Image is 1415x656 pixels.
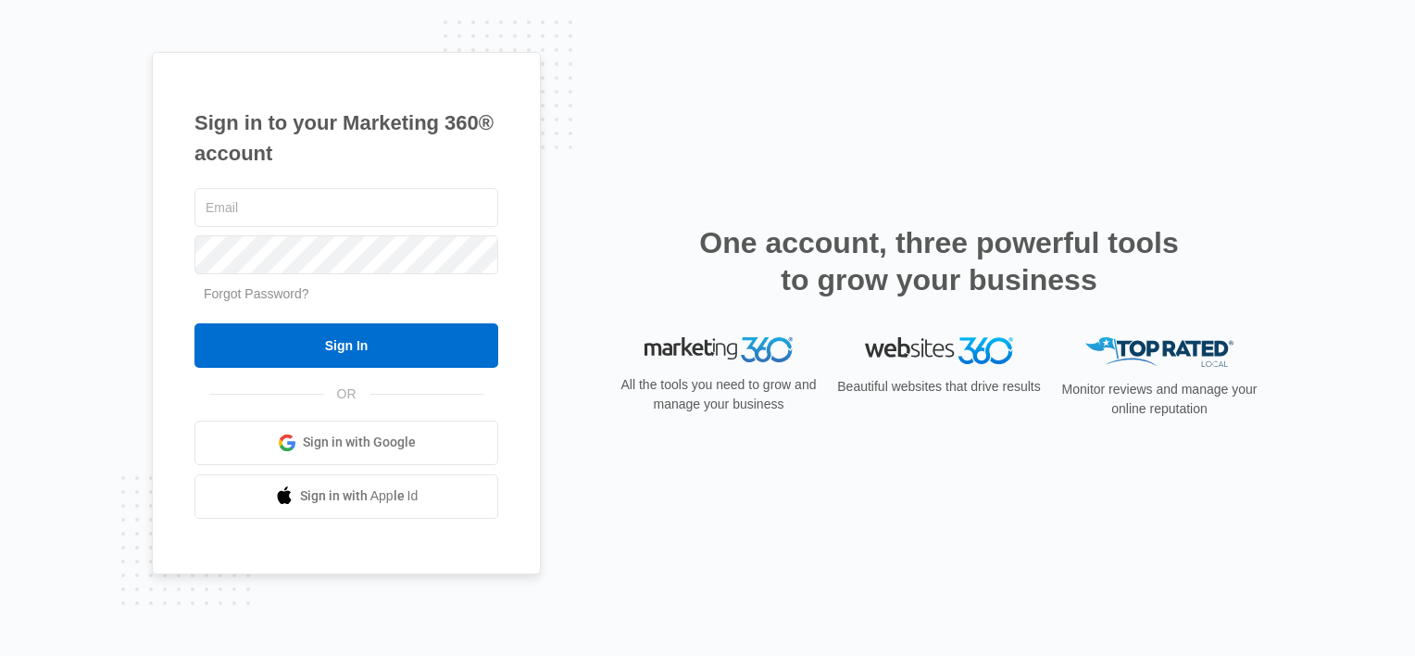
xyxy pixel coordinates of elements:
span: Sign in with Apple Id [300,486,419,506]
span: OR [324,385,369,404]
a: Forgot Password? [204,286,309,301]
input: Sign In [194,323,498,368]
span: Sign in with Google [303,433,416,452]
img: Websites 360 [865,337,1013,364]
a: Sign in with Google [194,421,498,465]
p: Monitor reviews and manage your online reputation [1056,380,1263,419]
p: All the tools you need to grow and manage your business [615,375,822,414]
p: Beautiful websites that drive results [835,377,1043,397]
a: Sign in with Apple Id [194,474,498,519]
h2: One account, three powerful tools to grow your business [694,224,1184,298]
input: Email [194,188,498,227]
img: Top Rated Local [1085,337,1233,368]
h1: Sign in to your Marketing 360® account [194,107,498,169]
img: Marketing 360 [645,337,793,363]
